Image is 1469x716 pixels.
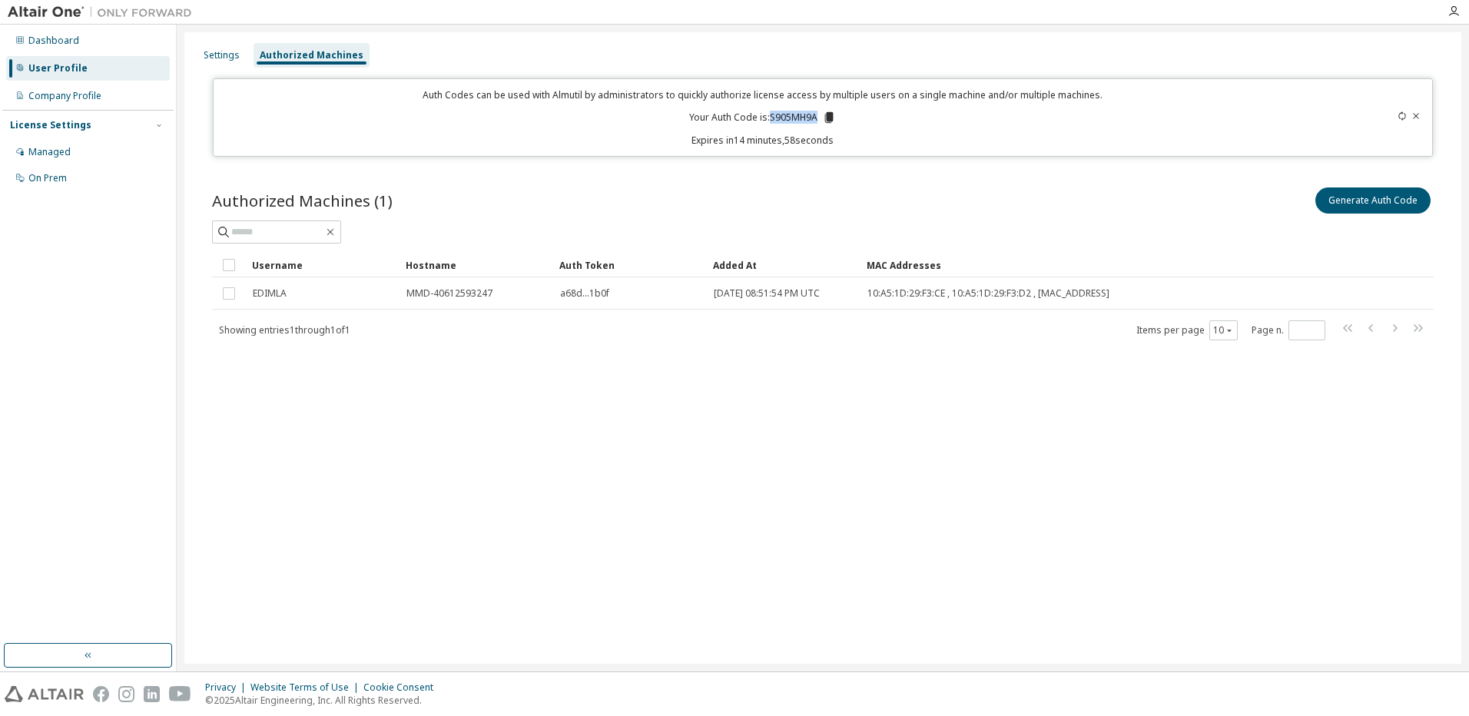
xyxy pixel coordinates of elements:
p: Auth Codes can be used with Almutil by administrators to quickly authorize license access by mult... [223,88,1304,101]
span: Showing entries 1 through 1 of 1 [219,323,350,336]
span: Items per page [1136,320,1238,340]
div: MAC Addresses [867,253,1272,277]
span: Page n. [1252,320,1325,340]
span: EDIMLA [253,287,287,300]
div: On Prem [28,172,67,184]
div: Managed [28,146,71,158]
div: Website Terms of Use [250,681,363,694]
span: 10:A5:1D:29:F3:CE , 10:A5:1D:29:F3:D2 , [MAC_ADDRESS] [867,287,1109,300]
div: Company Profile [28,90,101,102]
div: License Settings [10,119,91,131]
span: MMD-40612593247 [406,287,492,300]
p: © 2025 Altair Engineering, Inc. All Rights Reserved. [205,694,443,707]
div: Auth Token [559,253,701,277]
button: 10 [1213,324,1234,336]
span: a68d...1b0f [560,287,609,300]
div: Dashboard [28,35,79,47]
img: facebook.svg [93,686,109,702]
span: [DATE] 08:51:54 PM UTC [714,287,820,300]
div: Privacy [205,681,250,694]
img: linkedin.svg [144,686,160,702]
div: Added At [713,253,854,277]
img: instagram.svg [118,686,134,702]
p: Expires in 14 minutes, 58 seconds [223,134,1304,147]
div: Authorized Machines [260,49,363,61]
span: Authorized Machines (1) [212,190,393,211]
div: Hostname [406,253,547,277]
button: Generate Auth Code [1315,187,1431,214]
div: User Profile [28,62,88,75]
p: Your Auth Code is: S905MH9A [689,111,836,124]
div: Username [252,253,393,277]
img: Altair One [8,5,200,20]
div: Settings [204,49,240,61]
img: youtube.svg [169,686,191,702]
img: altair_logo.svg [5,686,84,702]
div: Cookie Consent [363,681,443,694]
